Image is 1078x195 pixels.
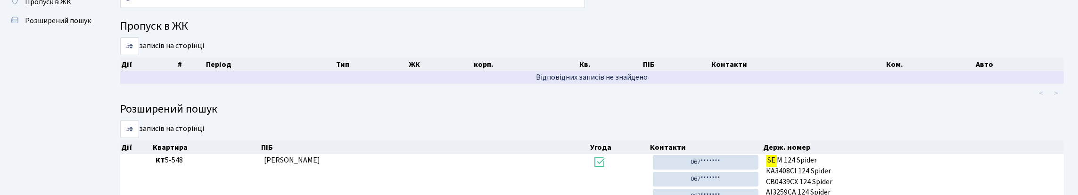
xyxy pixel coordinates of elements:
[650,141,762,154] th: Контакти
[120,120,139,138] select: записів на сторінці
[152,141,260,154] th: Квартира
[260,141,589,154] th: ПІБ
[762,141,1064,154] th: Держ. номер
[120,71,1064,84] td: Відповідних записів не знайдено
[120,120,204,138] label: записів на сторінці
[408,58,473,71] th: ЖК
[5,11,99,30] a: Розширений пошук
[25,16,91,26] span: Розширений пошук
[120,141,152,154] th: Дії
[120,103,1064,116] h4: Розширений пошук
[264,155,320,165] span: [PERSON_NAME]
[120,58,177,71] th: Дії
[766,154,777,167] mark: SE
[578,58,642,71] th: Кв.
[156,155,165,165] b: КТ
[177,58,205,71] th: #
[120,20,1064,33] h4: Пропуск в ЖК
[710,58,886,71] th: Контакти
[335,58,407,71] th: Тип
[642,58,710,71] th: ПІБ
[156,155,256,166] span: 5-548
[120,37,139,55] select: записів на сторінці
[120,37,204,55] label: записів на сторінці
[589,141,650,154] th: Угода
[975,58,1064,71] th: Авто
[473,58,578,71] th: корп.
[205,58,335,71] th: Період
[886,58,975,71] th: Ком.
